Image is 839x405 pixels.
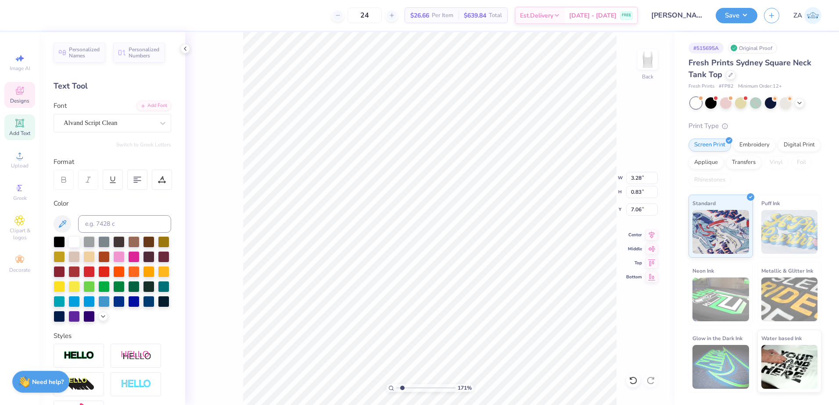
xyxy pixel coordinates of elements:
[764,156,789,169] div: Vinyl
[54,80,171,92] div: Text Tool
[642,73,653,81] div: Back
[692,266,714,275] span: Neon Ink
[778,139,821,152] div: Digital Print
[11,162,29,169] span: Upload
[569,11,617,20] span: [DATE] - [DATE]
[54,199,171,209] div: Color
[761,334,802,343] span: Water based Ink
[13,195,27,202] span: Greek
[716,8,757,23] button: Save
[78,215,171,233] input: e.g. 7428 c
[54,101,67,111] label: Font
[626,232,642,238] span: Center
[688,43,724,53] div: # 515695A
[728,43,777,53] div: Original Proof
[54,331,171,341] div: Styles
[489,11,502,20] span: Total
[432,11,453,20] span: Per Item
[136,101,171,111] div: Add Font
[121,350,151,361] img: Shadow
[626,260,642,266] span: Top
[121,379,151,389] img: Negative Space
[410,11,429,20] span: $26.66
[639,51,656,68] img: Back
[791,156,812,169] div: Foil
[692,277,749,321] img: Neon Ink
[348,7,382,23] input: – –
[129,46,160,59] span: Personalized Numbers
[688,174,731,187] div: Rhinestones
[688,139,731,152] div: Screen Print
[761,277,818,321] img: Metallic & Glitter Ink
[726,156,761,169] div: Transfers
[804,7,821,24] img: Zuriel Alaba
[64,377,94,391] img: 3d Illusion
[761,199,780,208] span: Puff Ink
[761,210,818,254] img: Puff Ink
[4,227,35,241] span: Clipart & logos
[64,351,94,361] img: Stroke
[692,210,749,254] img: Standard
[761,345,818,389] img: Water based Ink
[688,83,714,90] span: Fresh Prints
[692,345,749,389] img: Glow in the Dark Ink
[793,7,821,24] a: ZA
[692,199,716,208] span: Standard
[10,65,30,72] span: Image AI
[738,83,782,90] span: Minimum Order: 12 +
[9,130,30,137] span: Add Text
[32,378,64,386] strong: Need help?
[626,274,642,280] span: Bottom
[688,121,821,131] div: Print Type
[626,246,642,252] span: Middle
[10,97,29,104] span: Designs
[464,11,486,20] span: $639.84
[761,266,813,275] span: Metallic & Glitter Ink
[688,57,811,80] span: Fresh Prints Sydney Square Neck Tank Top
[688,156,724,169] div: Applique
[116,141,171,148] button: Switch to Greek Letters
[54,157,172,167] div: Format
[692,334,742,343] span: Glow in the Dark Ink
[645,7,709,24] input: Untitled Design
[719,83,734,90] span: # FP82
[458,384,472,392] span: 171 %
[734,139,775,152] div: Embroidery
[793,11,802,21] span: ZA
[520,11,553,20] span: Est. Delivery
[69,46,100,59] span: Personalized Names
[622,12,631,18] span: FREE
[9,266,30,274] span: Decorate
